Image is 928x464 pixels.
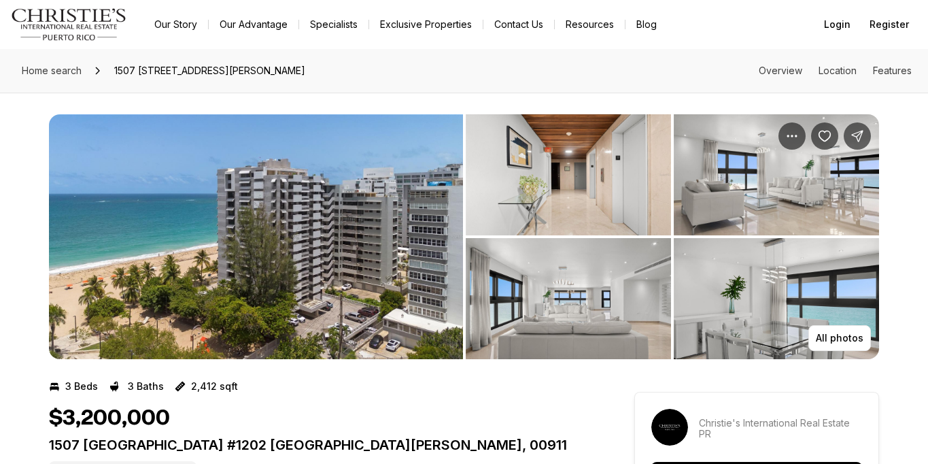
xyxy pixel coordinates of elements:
span: 1507 [STREET_ADDRESS][PERSON_NAME] [109,60,311,82]
h1: $3,200,000 [49,405,170,431]
a: Our Advantage [209,15,298,34]
button: View image gallery [466,238,671,359]
button: Property options [778,122,806,150]
a: Specialists [299,15,368,34]
button: Register [861,11,917,38]
li: 1 of 8 [49,114,463,359]
a: Home search [16,60,87,82]
button: View image gallery [674,114,879,235]
button: View image gallery [466,114,671,235]
img: logo [11,8,127,41]
a: Exclusive Properties [369,15,483,34]
button: Contact Us [483,15,554,34]
a: Skip to: Location [819,65,857,76]
p: 1507 [GEOGRAPHIC_DATA] #1202 [GEOGRAPHIC_DATA][PERSON_NAME], 00911 [49,437,585,453]
button: Share Property: 1507 ASHFORD #1202 [844,122,871,150]
p: All photos [816,333,863,344]
span: Login [824,19,850,30]
a: Skip to: Features [873,65,912,76]
p: Christie's International Real Estate PR [699,418,862,440]
p: 3 Beds [65,381,98,392]
button: All photos [808,325,871,351]
span: Register [870,19,909,30]
p: 3 Baths [128,381,164,392]
button: Save Property: 1507 ASHFORD #1202 [811,122,838,150]
div: Listing Photos [49,114,879,359]
p: 2,412 sqft [191,381,238,392]
a: Our Story [143,15,208,34]
a: Skip to: Overview [759,65,802,76]
a: Resources [555,15,625,34]
a: Blog [625,15,668,34]
button: 3 Baths [109,376,164,397]
nav: Page section menu [759,65,912,76]
span: Home search [22,65,82,76]
button: Login [816,11,859,38]
button: View image gallery [49,114,463,359]
button: View image gallery [674,238,879,359]
li: 2 of 8 [466,114,880,359]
